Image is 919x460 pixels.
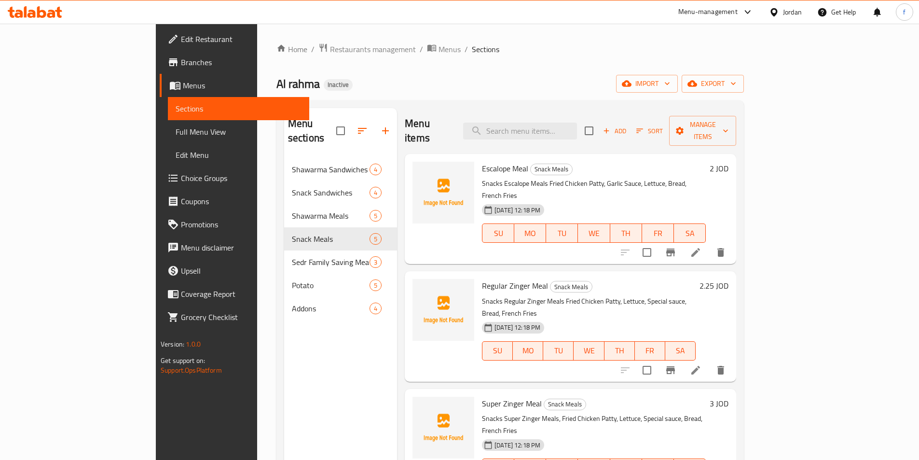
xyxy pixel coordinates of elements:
img: Regular Zinger Meal [412,279,474,341]
span: Sections [176,103,302,114]
span: Inactive [324,81,353,89]
button: SU [482,341,513,361]
li: / [311,43,315,55]
button: SU [482,223,514,243]
span: Promotions [181,219,302,230]
a: Sections [168,97,309,120]
span: Get support on: [161,354,205,367]
button: TU [546,223,578,243]
button: FR [642,223,674,243]
span: FR [646,226,670,240]
div: Snack Meals [544,399,586,410]
span: Escalope Meal [482,161,528,176]
a: Menu disclaimer [160,236,309,259]
button: TU [543,341,574,361]
span: WE [582,226,606,240]
span: Manage items [677,119,728,143]
span: Sort sections [351,119,374,142]
span: TU [550,226,574,240]
a: Support.OpsPlatform [161,364,222,376]
h6: 2 JOD [710,162,728,175]
img: Super Zinger Meal [412,397,474,459]
span: Add item [599,124,630,139]
a: Restaurants management [318,43,416,56]
button: SA [665,341,696,361]
span: 4 [370,304,381,313]
span: 4 [370,188,381,197]
button: Add [599,124,630,139]
div: Inactive [324,79,353,91]
div: items [370,233,382,245]
a: Coupons [160,190,309,213]
span: Grocery Checklist [181,311,302,323]
div: Shawarma Sandwiches4 [284,158,397,181]
span: Sedr Family Saving Meals [292,256,370,268]
button: delete [709,241,732,264]
h6: 3 JOD [710,397,728,410]
span: Regular Zinger Meal [482,279,548,293]
span: SA [678,226,702,240]
button: MO [514,223,546,243]
div: Shawarma Meals [292,210,370,222]
div: Potato5 [284,274,397,297]
span: Al rahma [276,73,320,95]
div: Menu-management [678,6,738,18]
h2: Menu items [405,116,452,145]
span: Snack Meals [531,164,572,175]
span: [DATE] 12:18 PM [491,206,544,215]
span: Select all sections [330,121,351,141]
a: Branches [160,51,309,74]
nav: breadcrumb [276,43,744,56]
a: Upsell [160,259,309,282]
div: items [370,210,382,222]
button: WE [574,341,604,361]
a: Edit Restaurant [160,28,309,51]
div: Snack Meals5 [284,227,397,251]
a: Coverage Report [160,282,309,306]
div: Shawarma Sandwiches [292,164,370,175]
span: Snack Meals [292,233,370,245]
span: SA [669,344,692,358]
div: Addons4 [284,297,397,320]
h2: Menu sections [288,116,336,145]
span: Upsell [181,265,302,277]
button: import [616,75,678,93]
span: [DATE] 12:18 PM [491,323,544,332]
button: delete [709,359,732,382]
a: Menus [160,74,309,97]
span: Edit Menu [176,149,302,161]
nav: Menu sections [284,154,397,324]
p: Snacks Regular Zinger Meals Fried Chicken Patty, Lettuce, Special sauce, Bread, French Fries [482,295,696,320]
div: items [370,279,382,291]
span: [DATE] 12:18 PM [491,441,544,450]
span: 5 [370,281,381,290]
span: MO [517,344,539,358]
div: Jordan [783,7,802,17]
span: Super Zinger Meal [482,396,542,411]
a: Edit menu item [690,364,701,376]
button: Sort [634,124,665,139]
li: / [465,43,468,55]
div: Shawarma Meals5 [284,204,397,227]
span: f [903,7,905,17]
span: TU [547,344,570,358]
span: Restaurants management [330,43,416,55]
span: Coupons [181,195,302,207]
button: Branch-specific-item [659,359,682,382]
span: Select section [579,121,599,141]
div: items [370,164,382,175]
button: WE [578,223,610,243]
div: Snack Meals [530,164,573,175]
button: TH [610,223,642,243]
div: items [370,187,382,198]
span: Coverage Report [181,288,302,300]
span: SU [486,344,509,358]
span: Menu disclaimer [181,242,302,253]
p: Snacks Escalope Meals Fried Chicken Patty, Garlic Sauce, Lettuce, Bread, French Fries [482,178,706,202]
span: import [624,78,670,90]
span: Snack Sandwiches [292,187,370,198]
button: export [682,75,744,93]
div: Sedr Family Saving Meals3 [284,251,397,274]
div: Addons [292,303,370,314]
